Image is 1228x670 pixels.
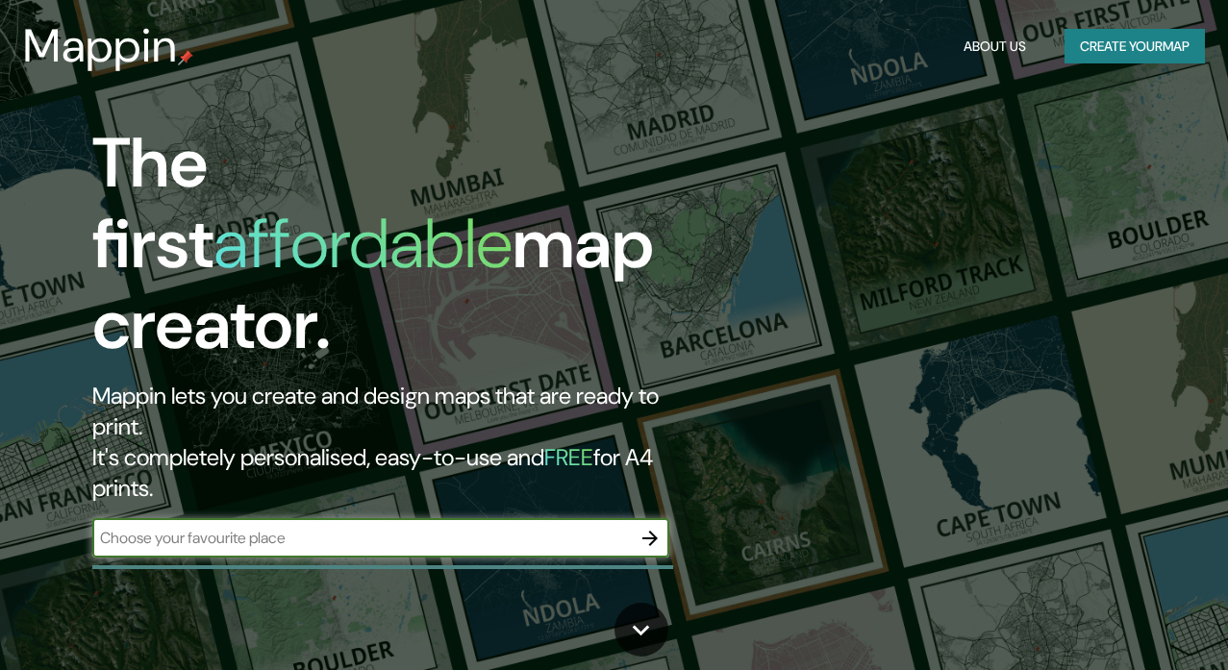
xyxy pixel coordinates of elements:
[92,381,707,504] h2: Mappin lets you create and design maps that are ready to print. It's completely personalised, eas...
[213,199,513,288] h1: affordable
[92,123,707,381] h1: The first map creator.
[956,29,1034,64] button: About Us
[178,50,193,65] img: mappin-pin
[92,527,631,549] input: Choose your favourite place
[544,442,593,472] h5: FREE
[1065,29,1205,64] button: Create yourmap
[23,19,178,73] h3: Mappin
